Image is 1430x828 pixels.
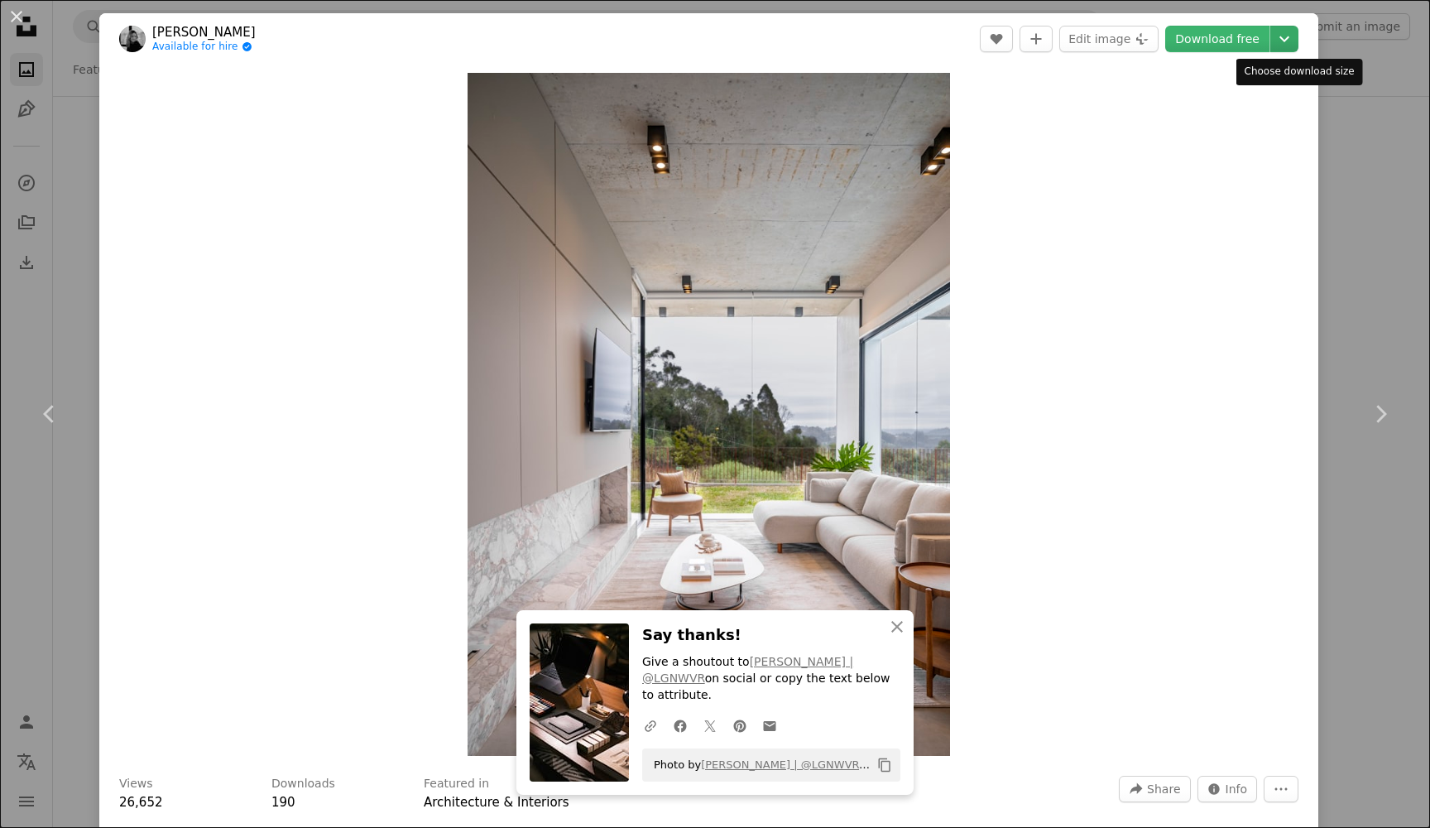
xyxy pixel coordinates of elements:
span: Photo by on [645,752,871,778]
a: Architecture & Interiors [424,795,569,810]
span: 190 [271,795,295,810]
p: Give a shoutout to on social or copy the text below to attribute. [642,654,900,704]
a: Available for hire [152,41,256,54]
a: Download free [1165,26,1269,52]
img: Modern living room with large windows and scenic view. [468,73,950,756]
a: [PERSON_NAME] | @LGNWVR [701,758,870,771]
a: [PERSON_NAME] | @LGNWVR [642,655,853,685]
button: Like [980,26,1013,52]
h3: Say thanks! [642,623,900,647]
button: Zoom in on this image [468,73,950,756]
button: Add to Collection [1020,26,1053,52]
a: Share over email [755,709,785,742]
a: Share on Pinterest [725,709,755,742]
a: [PERSON_NAME] [152,24,256,41]
img: Go to Caroline Badran's profile [119,26,146,52]
h3: Views [119,776,153,792]
span: Share [1147,777,1180,802]
a: Share on Twitter [695,709,725,742]
h3: Featured in [424,776,489,792]
a: Next [1331,335,1430,493]
button: Share this image [1119,776,1190,802]
h3: Downloads [271,776,335,792]
button: Edit image [1059,26,1159,52]
div: Choose download size [1236,59,1363,85]
button: Choose download size [1270,26,1298,52]
a: Share on Facebook [665,709,695,742]
span: Info [1226,777,1248,802]
button: Copy to clipboard [871,751,899,779]
span: 26,652 [119,795,163,810]
button: More Actions [1264,776,1298,802]
button: Stats about this image [1197,776,1258,802]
